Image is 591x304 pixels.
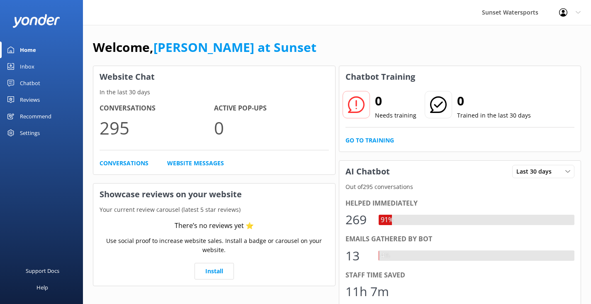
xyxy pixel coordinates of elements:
h3: Showcase reviews on your website [93,184,335,205]
div: Home [20,42,36,58]
div: Recommend [20,108,51,125]
h3: Chatbot Training [339,66,421,88]
div: Emails gathered by bot [345,234,575,245]
h1: Welcome, [93,37,316,57]
p: 295 [100,114,214,142]
p: Your current review carousel (latest 5 star reviews) [93,205,335,214]
h2: 0 [457,91,531,111]
h3: AI Chatbot [339,161,396,182]
h3: Website Chat [93,66,335,88]
p: Out of 295 conversations [339,182,581,191]
h4: Active Pop-ups [214,103,328,114]
div: Helped immediately [345,198,575,209]
p: Use social proof to increase website sales. Install a badge or carousel on your website. [100,236,329,255]
div: Chatbot [20,75,40,91]
div: Inbox [20,58,34,75]
div: Staff time saved [345,270,575,281]
p: 0 [214,114,328,142]
a: Website Messages [167,159,224,168]
p: Trained in the last 30 days [457,111,531,120]
div: Reviews [20,91,40,108]
div: Settings [20,125,40,141]
div: 269 [345,210,370,230]
h4: Conversations [100,103,214,114]
h2: 0 [375,91,416,111]
a: Install [195,263,234,279]
div: Help [36,279,48,296]
p: Needs training [375,111,416,120]
span: Last 30 days [516,167,557,176]
a: Conversations [100,159,148,168]
div: 11h 7m [345,282,389,302]
p: In the last 30 days [93,88,335,97]
div: There’s no reviews yet ⭐ [175,221,254,231]
a: [PERSON_NAME] at Sunset [153,39,316,56]
div: Support Docs [26,262,59,279]
div: 13 [345,246,370,266]
img: yonder-white-logo.png [12,14,60,28]
a: Go to Training [345,136,394,145]
div: 4% [379,250,392,261]
div: 91% [379,215,396,226]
